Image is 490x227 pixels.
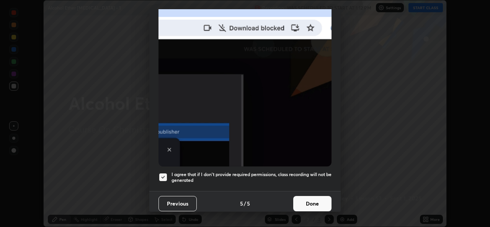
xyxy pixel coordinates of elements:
button: Previous [158,196,197,211]
h4: 5 [247,199,250,207]
button: Done [293,196,332,211]
h4: 5 [240,199,243,207]
h4: / [244,199,246,207]
h5: I agree that if I don't provide required permissions, class recording will not be generated [171,171,332,183]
